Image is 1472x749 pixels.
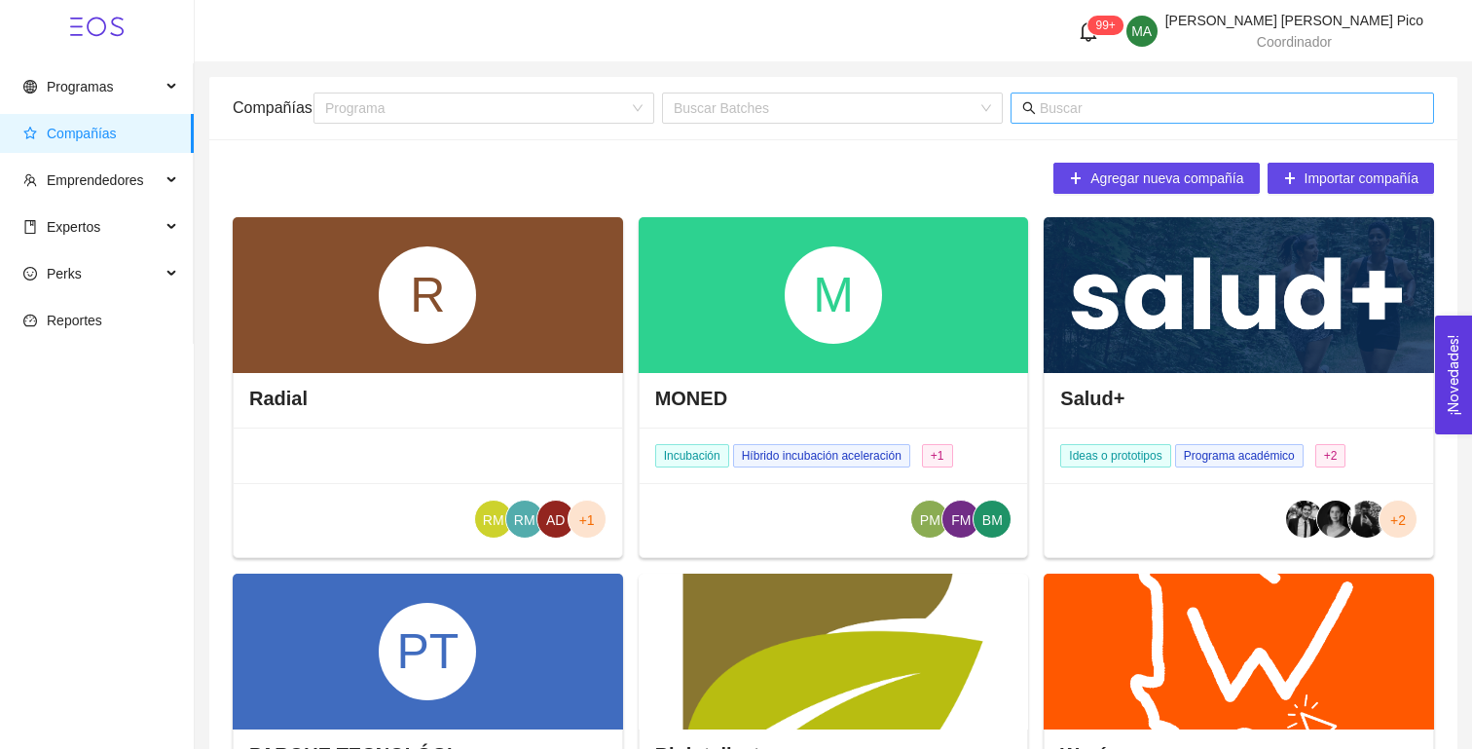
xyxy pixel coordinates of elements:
h4: MONED [655,385,727,412]
span: Compañías [47,126,117,141]
span: Perks [47,266,82,281]
img: 1630457512236-Vero%20BN.jpg [1317,501,1354,538]
span: +1 [579,501,595,540]
span: Agregar nueva compañía [1090,168,1243,189]
span: book [23,220,37,234]
span: + 1 [922,444,953,468]
span: + 2 [1315,444,1346,468]
div: PT [379,603,476,700]
span: Programas [47,79,113,94]
button: plusImportar compañía [1268,163,1435,194]
span: BM [982,501,1003,540]
span: RM [514,501,535,540]
span: +2 [1390,501,1406,540]
span: smile [23,267,37,281]
div: M [785,246,882,344]
h4: Radial [249,385,308,412]
span: Híbrido incubación aceleración [733,444,910,468]
span: [PERSON_NAME] [PERSON_NAME] Pico [1165,13,1423,28]
span: bell [1078,20,1099,42]
span: Programa académico [1175,444,1304,468]
span: PM [920,501,940,540]
span: dashboard [23,314,37,327]
sup: 288 [1088,16,1123,35]
span: plus [1283,171,1297,187]
span: plus [1069,171,1083,187]
img: 1691433874309-Abraham.jpeg [1348,501,1385,538]
span: Emprendedores [47,172,144,188]
span: team [23,173,37,187]
input: Buscar [1040,97,1422,119]
span: search [1022,101,1036,115]
h4: Salud+ [1060,385,1124,412]
img: 1630096688264-sinti%CC%81tulo-249.jpg [1286,501,1323,538]
span: Reportes [47,313,102,328]
span: FM [951,501,971,540]
span: Importar compañía [1305,168,1419,189]
span: global [23,80,37,94]
span: RM [483,501,504,540]
span: AD [546,501,565,540]
div: R [379,246,476,344]
span: Incubación [655,444,729,468]
span: Expertos [47,219,100,235]
div: Compañías [233,80,313,135]
button: Open Feedback Widget [1435,316,1472,434]
span: Coordinador [1257,34,1332,50]
span: Ideas o prototipos [1060,444,1170,468]
button: plusAgregar nueva compañía [1053,163,1259,194]
span: star [23,127,37,140]
span: MA [1131,16,1152,47]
